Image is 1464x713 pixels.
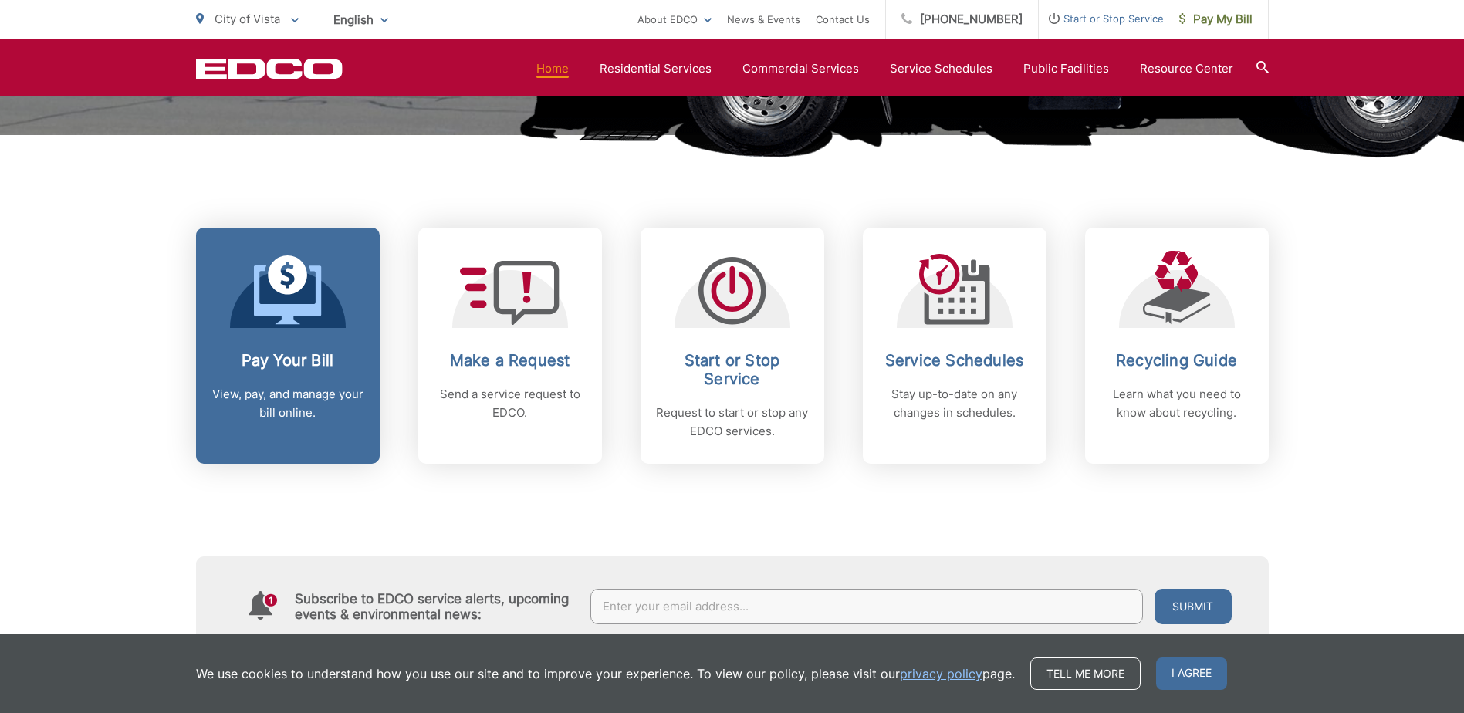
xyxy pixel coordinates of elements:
[742,59,859,78] a: Commercial Services
[211,351,364,370] h2: Pay Your Bill
[816,10,870,29] a: Contact Us
[1023,59,1109,78] a: Public Facilities
[196,664,1015,683] p: We use cookies to understand how you use our site and to improve your experience. To view our pol...
[878,351,1031,370] h2: Service Schedules
[418,228,602,464] a: Make a Request Send a service request to EDCO.
[434,385,587,422] p: Send a service request to EDCO.
[1140,59,1233,78] a: Resource Center
[1030,657,1141,690] a: Tell me more
[211,385,364,422] p: View, pay, and manage your bill online.
[656,404,809,441] p: Request to start or stop any EDCO services.
[590,589,1143,624] input: Enter your email address...
[1155,589,1232,624] button: Submit
[434,351,587,370] h2: Make a Request
[322,6,400,33] span: English
[863,228,1046,464] a: Service Schedules Stay up-to-date on any changes in schedules.
[1101,385,1253,422] p: Learn what you need to know about recycling.
[600,59,712,78] a: Residential Services
[656,351,809,388] h2: Start or Stop Service
[196,228,380,464] a: Pay Your Bill View, pay, and manage your bill online.
[637,10,712,29] a: About EDCO
[890,59,992,78] a: Service Schedules
[727,10,800,29] a: News & Events
[878,385,1031,422] p: Stay up-to-date on any changes in schedules.
[295,591,576,622] h4: Subscribe to EDCO service alerts, upcoming events & environmental news:
[1156,657,1227,690] span: I agree
[196,58,343,79] a: EDCD logo. Return to the homepage.
[215,12,280,26] span: City of Vista
[1179,10,1253,29] span: Pay My Bill
[1085,228,1269,464] a: Recycling Guide Learn what you need to know about recycling.
[900,664,982,683] a: privacy policy
[1101,351,1253,370] h2: Recycling Guide
[536,59,569,78] a: Home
